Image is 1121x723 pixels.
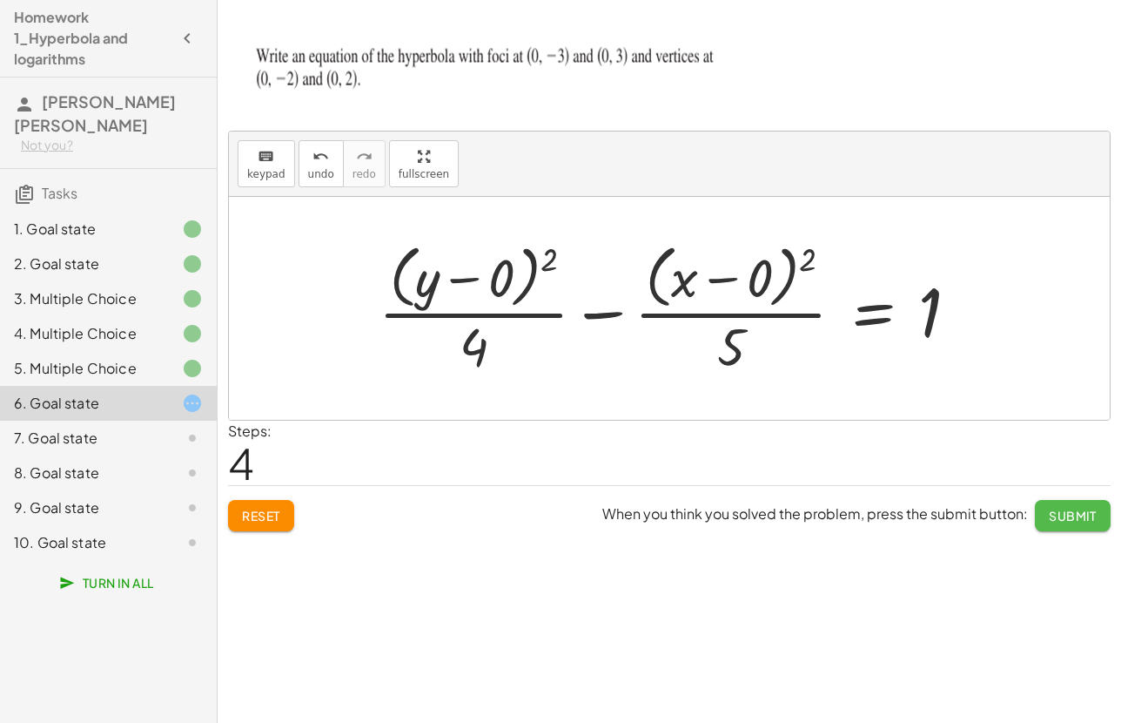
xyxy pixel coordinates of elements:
i: redo [356,146,373,167]
div: 6. Goal state [14,393,154,414]
i: Task started. [182,393,203,414]
i: Task not started. [182,463,203,483]
button: Submit [1035,500,1111,531]
i: Task finished. [182,358,203,379]
span: fullscreen [399,168,449,180]
i: Task not started. [182,532,203,553]
span: Reset [242,508,280,524]
i: undo [312,146,329,167]
span: undo [308,168,334,180]
div: 4. Multiple Choice [14,323,154,344]
i: keyboard [258,146,274,167]
img: d454caddfc6315e05b5f9f968240a98eb7f1cdcc69145314b8d345b93920496f.png [228,32,764,111]
div: 8. Goal state [14,463,154,483]
button: keyboardkeypad [238,140,295,187]
button: redoredo [343,140,386,187]
button: Turn In All [49,567,168,598]
i: Task not started. [182,428,203,449]
i: Task finished. [182,288,203,309]
span: 4 [228,436,254,490]
i: Task finished. [182,323,203,344]
span: Tasks [42,184,77,202]
span: [PERSON_NAME] [PERSON_NAME] [14,91,176,135]
div: 1. Goal state [14,219,154,240]
div: 3. Multiple Choice [14,288,154,309]
span: redo [352,168,376,180]
label: Steps: [228,422,272,440]
span: keypad [247,168,285,180]
i: Task finished. [182,219,203,240]
div: 5. Multiple Choice [14,358,154,379]
div: 10. Goal state [14,532,154,553]
h4: Homework 1_Hyperbola and logarithms [14,7,171,70]
button: Reset [228,500,294,531]
span: Turn In All [63,575,154,591]
div: Not you? [21,137,203,154]
div: 7. Goal state [14,428,154,449]
span: Submit [1049,508,1097,524]
button: undoundo [299,140,344,187]
i: Task finished. [182,253,203,274]
div: 9. Goal state [14,497,154,518]
i: Task not started. [182,497,203,518]
button: fullscreen [389,140,459,187]
div: 2. Goal state [14,253,154,274]
span: When you think you solved the problem, press the submit button: [602,504,1028,523]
